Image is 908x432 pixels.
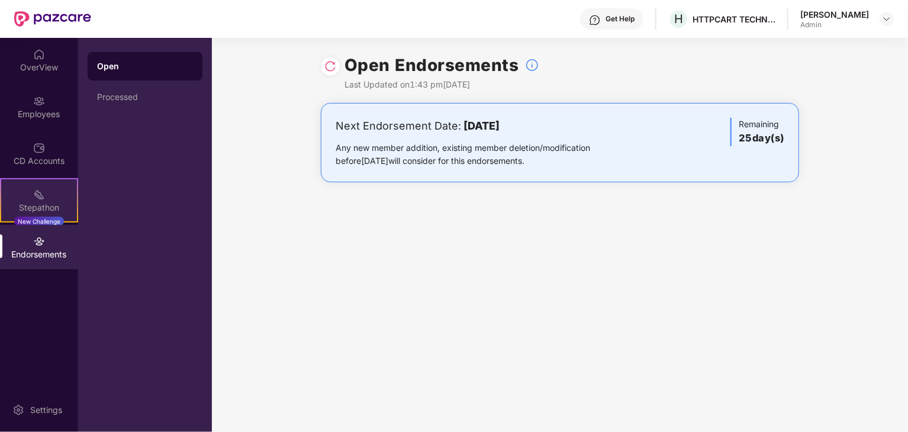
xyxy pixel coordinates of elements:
[14,217,64,226] div: New Challenge
[800,20,869,30] div: Admin
[12,404,24,416] img: svg+xml;base64,PHN2ZyBpZD0iU2V0dGluZy0yMHgyMCIgeG1sbnM9Imh0dHA6Ly93d3cudzMub3JnLzIwMDAvc3ZnIiB3aW...
[33,189,45,201] img: svg+xml;base64,PHN2ZyB4bWxucz0iaHR0cDovL3d3dy53My5vcmcvMjAwMC9zdmciIHdpZHRoPSIyMSIgaGVpZ2h0PSIyMC...
[344,78,539,91] div: Last Updated on 1:43 pm[DATE]
[344,52,519,78] h1: Open Endorsements
[800,9,869,20] div: [PERSON_NAME]
[606,14,635,24] div: Get Help
[1,202,77,214] div: Stepathon
[33,95,45,107] img: svg+xml;base64,PHN2ZyBpZD0iRW1wbG95ZWVzIiB4bWxucz0iaHR0cDovL3d3dy53My5vcmcvMjAwMC9zdmciIHdpZHRoPS...
[324,60,336,72] img: svg+xml;base64,PHN2ZyBpZD0iUmVsb2FkLTMyeDMyIiB4bWxucz0iaHR0cDovL3d3dy53My5vcmcvMjAwMC9zdmciIHdpZH...
[14,11,91,27] img: New Pazcare Logo
[33,142,45,154] img: svg+xml;base64,PHN2ZyBpZD0iQ0RfQWNjb3VudHMiIGRhdGEtbmFtZT0iQ0QgQWNjb3VudHMiIHhtbG5zPSJodHRwOi8vd3...
[33,49,45,60] img: svg+xml;base64,PHN2ZyBpZD0iSG9tZSIgeG1sbnM9Imh0dHA6Ly93d3cudzMub3JnLzIwMDAvc3ZnIiB3aWR0aD0iMjAiIG...
[525,58,539,72] img: svg+xml;base64,PHN2ZyBpZD0iSW5mb18tXzMyeDMyIiBkYXRhLW5hbWU9IkluZm8gLSAzMngzMiIgeG1sbnM9Imh0dHA6Ly...
[730,118,784,146] div: Remaining
[33,236,45,247] img: svg+xml;base64,PHN2ZyBpZD0iRW5kb3JzZW1lbnRzIiB4bWxucz0iaHR0cDovL3d3dy53My5vcmcvMjAwMC9zdmciIHdpZH...
[27,404,66,416] div: Settings
[589,14,601,26] img: svg+xml;base64,PHN2ZyBpZD0iSGVscC0zMngzMiIgeG1sbnM9Imh0dHA6Ly93d3cudzMub3JnLzIwMDAvc3ZnIiB3aWR0aD...
[882,14,891,24] img: svg+xml;base64,PHN2ZyBpZD0iRHJvcGRvd24tMzJ4MzIiIHhtbG5zPSJodHRwOi8vd3d3LnczLm9yZy8yMDAwL3N2ZyIgd2...
[739,131,784,146] h3: 25 day(s)
[336,141,627,167] div: Any new member addition, existing member deletion/modification before [DATE] will consider for th...
[97,60,193,72] div: Open
[693,14,775,25] div: HTTPCART TECHNOLOGIES PRIVATE LIMITED
[463,120,500,132] b: [DATE]
[97,92,193,102] div: Processed
[336,118,627,134] div: Next Endorsement Date:
[674,12,683,26] span: H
